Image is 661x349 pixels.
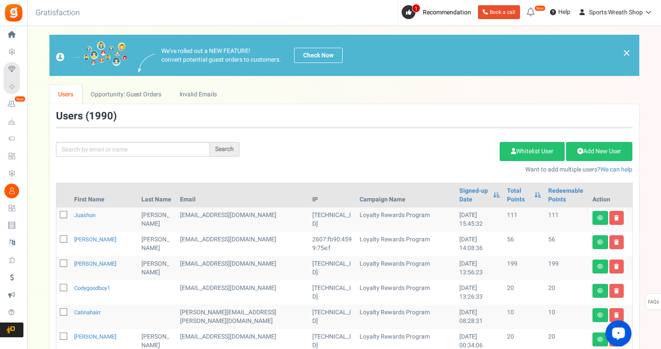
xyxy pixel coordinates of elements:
[294,48,343,63] a: Check Now
[309,280,356,305] td: [TECHNICAL_ID]
[614,240,619,245] i: Delete user
[456,280,504,305] td: [DATE] 13:26:33
[534,5,546,11] em: New
[170,85,226,104] a: Invalid Emails
[614,264,619,269] i: Delete user
[74,260,116,268] a: [PERSON_NAME]
[177,280,308,305] td: [EMAIL_ADDRESS][DOMAIN_NAME]
[456,305,504,329] td: [DATE] 08:28:31
[309,256,356,280] td: [TECHNICAL_ID]
[356,232,456,256] td: Loyalty Rewards Program
[545,256,589,280] td: 199
[74,333,116,341] a: [PERSON_NAME]
[600,165,632,174] a: We can help
[309,305,356,329] td: [TECHNICAL_ID]
[138,232,177,256] td: [PERSON_NAME]
[566,142,632,161] a: Add New User
[138,256,177,280] td: [PERSON_NAME]
[56,111,117,122] h3: Users ( )
[356,280,456,305] td: Loyalty Rewards Program
[309,232,356,256] td: 2607:fb90:4599:75e:f
[26,4,89,22] h3: Gratisfaction
[412,4,420,13] span: 1
[589,8,643,17] span: Sports Wreath Shop
[210,142,239,157] div: Search
[252,165,633,174] p: Want to add multiple users?
[507,187,530,204] a: Total Points
[74,284,110,292] a: Codygoodboy1
[74,211,95,219] a: Juashon
[309,183,356,207] th: IP
[82,85,170,104] a: Opportunity: Guest Orders
[423,8,471,17] span: Recommendation
[74,235,116,244] a: [PERSON_NAME]
[177,256,308,280] td: customer
[456,256,504,280] td: [DATE] 13:56:23
[56,41,128,69] img: images
[309,207,356,232] td: [TECHNICAL_ID]
[597,240,603,245] i: View details
[589,183,632,207] th: Action
[356,207,456,232] td: Loyalty Rewards Program
[504,232,545,256] td: 56
[356,183,456,207] th: Campaign Name
[548,187,586,204] a: Redeemable Points
[49,85,82,104] a: Users
[546,5,574,19] a: Help
[56,142,210,157] input: Search by email or name
[556,8,570,16] span: Help
[623,48,631,58] a: ×
[614,313,619,318] i: Delete user
[138,54,155,72] img: images
[89,109,113,124] span: 1990
[177,183,308,207] th: Email
[459,187,489,204] a: Signed-up Date
[356,305,456,329] td: Loyalty Rewards Program
[614,288,619,293] i: Delete user
[504,256,545,280] td: 199
[356,256,456,280] td: Loyalty Rewards Program
[177,305,308,329] td: customer
[597,288,603,293] i: View details
[177,207,308,232] td: customer
[14,96,26,102] em: New
[504,207,545,232] td: 111
[545,207,589,232] td: 111
[4,3,23,23] img: Gratisfaction
[138,183,177,207] th: Last Name
[597,337,603,342] i: View details
[504,280,545,305] td: 20
[456,207,504,232] td: [DATE] 15:45:32
[161,47,281,64] p: We've rolled out a NEW FEATURE! convert potential guest orders to customers.
[456,232,504,256] td: [DATE] 14:08:36
[500,142,565,161] a: Whitelist User
[504,305,545,329] td: 10
[402,5,474,19] a: 1 Recommendation
[597,215,603,221] i: View details
[71,183,138,207] th: First Name
[478,5,520,19] a: Book a call
[177,232,308,256] td: customer
[138,207,177,232] td: [PERSON_NAME]
[545,280,589,305] td: 20
[545,232,589,256] td: 56
[74,308,101,316] a: catinahairr
[648,294,659,310] span: FAQs
[3,97,23,112] a: New
[597,313,603,318] i: View details
[614,215,619,221] i: Delete user
[597,264,603,269] i: View details
[545,305,589,329] td: 10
